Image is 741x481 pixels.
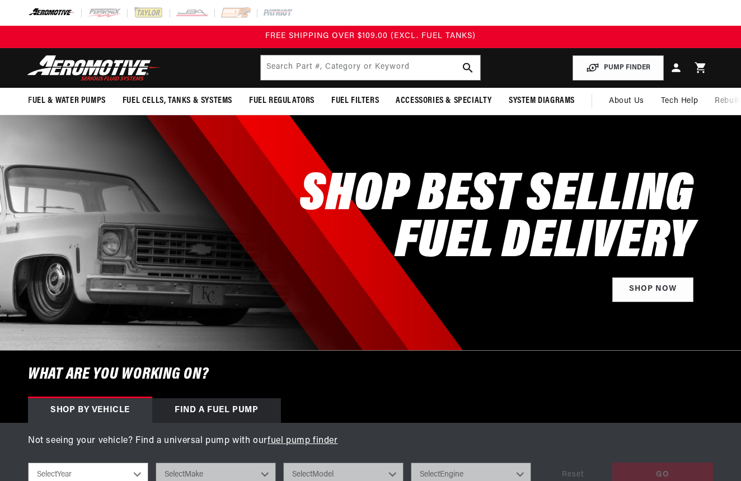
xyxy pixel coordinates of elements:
span: Fuel Filters [331,95,379,107]
span: Fuel Regulators [249,95,315,107]
button: PUMP FINDER [573,55,664,81]
span: Fuel Cells, Tanks & Systems [123,95,232,107]
summary: Fuel Regulators [241,88,323,114]
span: Tech Help [661,95,698,107]
summary: Fuel Filters [323,88,387,114]
span: System Diagrams [509,95,575,107]
summary: Fuel Cells, Tanks & Systems [114,88,241,114]
summary: Fuel & Water Pumps [20,88,114,114]
a: Shop Now [612,277,693,303]
a: About Us [601,88,653,115]
img: Aeromotive [24,55,164,81]
p: Not seeing your vehicle? Find a universal pump with our [28,434,713,449]
h2: SHOP BEST SELLING FUEL DELIVERY [300,172,693,266]
div: Find a Fuel Pump [152,398,281,423]
summary: Accessories & Specialty [387,88,500,114]
span: Accessories & Specialty [396,95,492,107]
input: Search by Part Number, Category or Keyword [261,55,481,80]
span: FREE SHIPPING OVER $109.00 (EXCL. FUEL TANKS) [265,32,476,40]
button: search button [456,55,480,80]
summary: System Diagrams [500,88,583,114]
a: fuel pump finder [268,436,338,445]
span: About Us [609,97,644,105]
summary: Tech Help [653,88,706,115]
div: Shop by vehicle [28,398,152,423]
span: Fuel & Water Pumps [28,95,106,107]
